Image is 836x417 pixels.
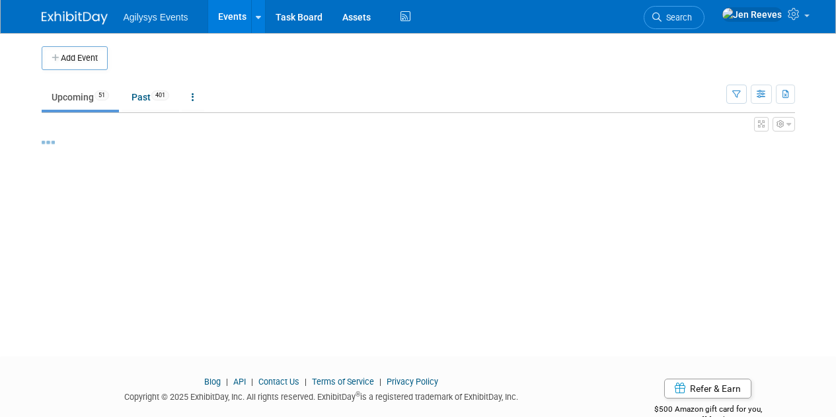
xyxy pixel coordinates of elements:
span: | [301,377,310,387]
span: Search [662,13,692,22]
img: Jen Reeves [722,7,782,22]
a: Contact Us [258,377,299,387]
a: Privacy Policy [387,377,438,387]
button: Add Event [42,46,108,70]
sup: ® [356,391,360,398]
a: Search [644,6,704,29]
span: 51 [95,91,109,100]
a: API [233,377,246,387]
a: Terms of Service [312,377,374,387]
a: Blog [204,377,221,387]
span: Agilysys Events [124,12,188,22]
span: 401 [151,91,169,100]
a: Upcoming51 [42,85,119,110]
span: | [248,377,256,387]
a: Refer & Earn [664,379,751,398]
img: ExhibitDay [42,11,108,24]
a: Past401 [122,85,179,110]
div: Copyright © 2025 ExhibitDay, Inc. All rights reserved. ExhibitDay is a registered trademark of Ex... [42,388,602,403]
img: loading... [42,141,55,144]
span: | [376,377,385,387]
span: | [223,377,231,387]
